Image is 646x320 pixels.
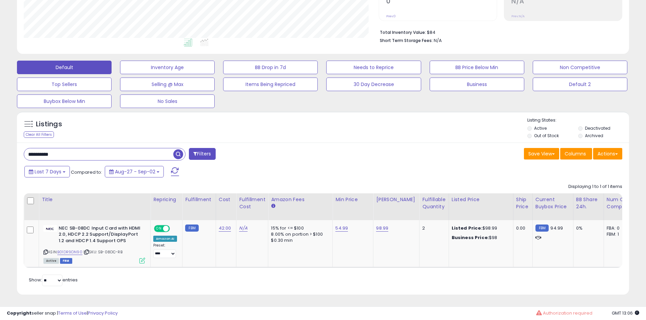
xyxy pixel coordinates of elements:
span: | SKU: SB-08DC-RB [83,249,122,255]
b: Listed Price: [452,225,483,231]
a: N/A [239,225,247,232]
div: ASIN: [43,225,145,263]
a: 54.99 [335,225,348,232]
span: ON [155,226,163,231]
div: $98 [452,235,508,241]
div: Repricing [153,196,179,203]
span: FBM [60,258,72,264]
span: Last 7 Days [35,168,61,175]
b: Total Inventory Value: [380,29,426,35]
button: BB Price Below Min [430,61,524,74]
button: 30 Day Decrease [326,78,421,91]
small: Amazon Fees. [271,203,275,209]
div: Fulfillable Quantity [422,196,446,210]
button: Buybox Below Min [17,94,112,108]
button: BB Drop in 7d [223,61,318,74]
span: Aug-27 - Sep-02 [115,168,155,175]
button: Selling @ Max [120,78,215,91]
button: Default [17,61,112,74]
div: Cost [219,196,234,203]
div: Fulfillment Cost [239,196,265,210]
div: 2 [422,225,443,231]
div: Min Price [335,196,370,203]
button: No Sales [120,94,215,108]
small: Prev: 0 [386,14,396,18]
div: $98.99 [452,225,508,231]
div: [PERSON_NAME] [376,196,416,203]
label: Deactivated [585,125,610,131]
button: Default 2 [533,78,627,91]
button: Last 7 Days [24,166,70,177]
span: All listings currently available for purchase on Amazon [43,258,59,264]
div: $0.30 min [271,237,327,243]
button: Columns [560,148,592,159]
button: Actions [593,148,622,159]
div: Listed Price [452,196,510,203]
div: FBA: 0 [607,225,629,231]
img: 21wkZj2+k9L._SL40_.jpg [43,225,57,232]
div: FBM: 1 [607,231,629,237]
span: OFF [169,226,180,231]
button: Items Being Repriced [223,78,318,91]
div: seller snap | | [7,310,118,317]
small: FBM [185,225,198,232]
div: Ship Price [516,196,530,210]
strong: Copyright [7,310,32,316]
div: 15% for <= $100 [271,225,327,231]
button: Top Sellers [17,78,112,91]
p: Listing States: [527,117,629,124]
label: Active [534,125,547,131]
label: Archived [585,133,603,138]
li: $84 [380,28,617,36]
button: Filters [189,148,215,160]
button: Needs to Reprice [326,61,421,74]
span: 2025-09-11 13:06 GMT [612,310,639,316]
div: Num of Comp. [607,196,631,210]
span: Compared to: [71,169,102,175]
div: Amazon AI [153,236,177,242]
div: Amazon Fees [271,196,330,203]
span: Show: entries [29,277,78,283]
small: Prev: N/A [511,14,525,18]
span: 94.99 [550,225,563,231]
div: Current Buybox Price [535,196,570,210]
small: FBM [535,225,549,232]
button: Aug-27 - Sep-02 [105,166,164,177]
b: NEC SB-08DC Input Card with HDMI 2.0, HDCP 2.2 Support/DisplayPort 1.2 and HDCP 1.4 Support OPS [59,225,141,246]
b: Business Price: [452,234,489,241]
a: 98.99 [376,225,388,232]
button: Business [430,78,524,91]
h5: Listings [36,120,62,129]
span: Columns [565,150,586,157]
a: Terms of Use [58,310,87,316]
a: B01DR9DN90 [57,249,82,255]
b: Short Term Storage Fees: [380,38,433,43]
div: 0% [576,225,599,231]
div: BB Share 24h. [576,196,601,210]
a: 42.00 [219,225,231,232]
div: Clear All Filters [24,131,54,138]
a: Privacy Policy [88,310,118,316]
span: N/A [434,37,442,44]
div: Displaying 1 to 1 of 1 items [568,184,622,190]
div: Preset: [153,243,177,258]
button: Save View [524,148,559,159]
div: Fulfillment [185,196,213,203]
div: 8.00% on portion > $100 [271,231,327,237]
button: Inventory Age [120,61,215,74]
div: 0.00 [516,225,527,231]
button: Non Competitive [533,61,627,74]
div: Title [42,196,148,203]
label: Out of Stock [534,133,559,138]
